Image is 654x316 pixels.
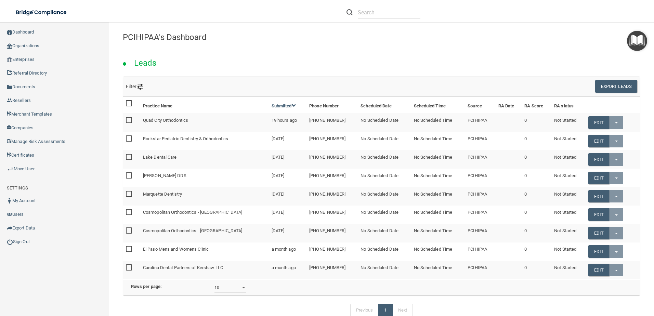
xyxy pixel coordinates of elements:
[306,206,358,224] td: [PHONE_NUMBER]
[306,97,358,113] th: Phone Number
[522,169,551,187] td: 0
[358,113,411,132] td: No Scheduled Date
[358,97,411,113] th: Scheduled Date
[411,113,465,132] td: No Scheduled Time
[140,169,269,187] td: [PERSON_NAME] DDS
[411,150,465,169] td: No Scheduled Time
[522,132,551,150] td: 0
[140,261,269,279] td: Carolina Dental Partners of Kershaw LLC
[7,84,12,90] img: icon-documents.8dae5593.png
[7,225,12,231] img: icon-export.b9366987.png
[595,80,637,93] button: Export Leads
[138,84,143,90] img: icon-filter@2x.21656d0b.png
[522,187,551,206] td: 0
[306,187,358,206] td: [PHONE_NUMBER]
[358,150,411,169] td: No Scheduled Date
[522,113,551,132] td: 0
[551,261,585,279] td: Not Started
[7,212,12,217] img: icon-users.e205127d.png
[588,245,609,258] a: Edit
[123,33,640,42] h4: PCIHIPAA's Dashboard
[588,116,609,129] a: Edit
[269,261,307,279] td: a month ago
[269,206,307,224] td: [DATE]
[269,113,307,132] td: 19 hours ago
[551,169,585,187] td: Not Started
[10,5,73,19] img: bridge_compliance_login_screen.278c3ca4.svg
[358,261,411,279] td: No Scheduled Date
[411,97,465,113] th: Scheduled Time
[465,150,495,169] td: PCIHIPAA
[269,242,307,261] td: a month ago
[411,187,465,206] td: No Scheduled Time
[588,227,609,239] a: Edit
[7,43,12,49] img: organization-icon.f8decf85.png
[551,242,585,261] td: Not Started
[411,261,465,279] td: No Scheduled Time
[551,150,585,169] td: Not Started
[269,150,307,169] td: [DATE]
[522,242,551,261] td: 0
[588,190,609,203] a: Edit
[358,224,411,242] td: No Scheduled Date
[411,169,465,187] td: No Scheduled Time
[269,169,307,187] td: [DATE]
[269,224,307,242] td: [DATE]
[306,113,358,132] td: [PHONE_NUMBER]
[465,113,495,132] td: PCIHIPAA
[140,242,269,261] td: El Paso Mens and Womens Clinic
[411,132,465,150] td: No Scheduled Time
[522,224,551,242] td: 0
[465,242,495,261] td: PCIHIPAA
[588,172,609,184] a: Edit
[7,98,12,103] img: ic_reseller.de258add.png
[126,84,143,89] span: Filter
[358,6,420,19] input: Search
[627,31,647,51] button: Open Resource Center
[588,264,609,276] a: Edit
[306,224,358,242] td: [PHONE_NUMBER]
[7,198,12,203] img: ic_user_dark.df1a06c3.png
[140,97,269,113] th: Practice Name
[131,284,162,289] b: Rows per page:
[588,135,609,147] a: Edit
[465,224,495,242] td: PCIHIPAA
[140,113,269,132] td: Quad City Orthodontics
[465,261,495,279] td: PCIHIPAA
[269,132,307,150] td: [DATE]
[358,169,411,187] td: No Scheduled Date
[522,261,551,279] td: 0
[140,150,269,169] td: Lake Dental Care
[411,206,465,224] td: No Scheduled Time
[588,208,609,221] a: Edit
[465,97,495,113] th: Source
[140,224,269,242] td: Cosmopolitan Orthodontics - [GEOGRAPHIC_DATA]
[551,206,585,224] td: Not Started
[551,224,585,242] td: Not Started
[127,53,163,73] h2: Leads
[496,97,522,113] th: RA Date
[306,132,358,150] td: [PHONE_NUMBER]
[140,132,269,150] td: Rockstar Pediatric Dentistry & Orthodontics
[269,187,307,206] td: [DATE]
[140,206,269,224] td: Cosmopolitan Orthodontics - [GEOGRAPHIC_DATA]
[7,166,14,172] img: briefcase.64adab9b.png
[358,187,411,206] td: No Scheduled Date
[551,132,585,150] td: Not Started
[7,239,13,245] img: ic_power_dark.7ecde6b1.png
[306,150,358,169] td: [PHONE_NUMBER]
[551,97,585,113] th: RA status
[411,224,465,242] td: No Scheduled Time
[306,261,358,279] td: [PHONE_NUMBER]
[465,206,495,224] td: PCIHIPAA
[522,150,551,169] td: 0
[306,242,358,261] td: [PHONE_NUMBER]
[465,169,495,187] td: PCIHIPAA
[551,187,585,206] td: Not Started
[272,103,296,108] a: Submitted
[7,30,12,35] img: ic_dashboard_dark.d01f4a41.png
[358,132,411,150] td: No Scheduled Date
[306,169,358,187] td: [PHONE_NUMBER]
[522,206,551,224] td: 0
[7,184,28,192] label: SETTINGS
